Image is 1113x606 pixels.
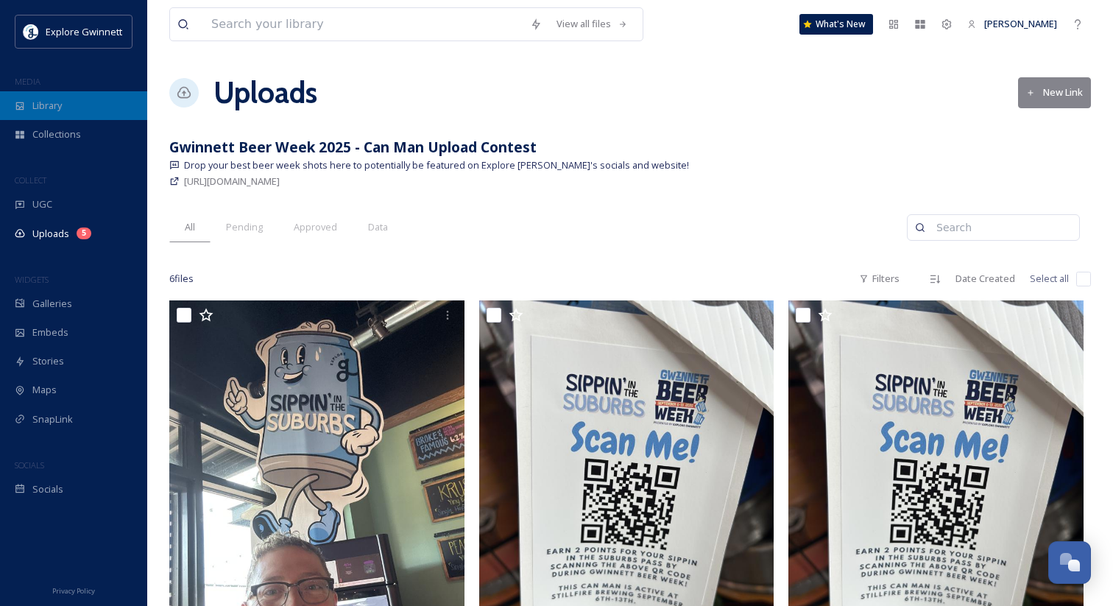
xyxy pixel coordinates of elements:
span: Collections [32,127,81,141]
span: Embeds [32,325,68,339]
a: What's New [799,14,873,35]
span: [PERSON_NAME] [984,17,1057,30]
span: Socials [32,482,63,496]
a: [URL][DOMAIN_NAME] [184,172,280,190]
span: Data [368,220,388,234]
span: [URL][DOMAIN_NAME] [184,175,280,188]
span: WIDGETS [15,274,49,285]
span: Explore Gwinnett [46,25,122,38]
span: Drop your best beer week shots here to potentially be featured on Explore [PERSON_NAME]'s socials... [184,158,689,172]
span: Select all [1030,272,1069,286]
input: Search [929,213,1072,242]
span: MEDIA [15,76,40,87]
span: COLLECT [15,175,46,186]
span: SnapLink [32,412,73,426]
input: Search your library [204,8,523,40]
a: [PERSON_NAME] [960,10,1064,38]
button: New Link [1018,77,1091,108]
span: Library [32,99,62,113]
span: Pending [226,220,263,234]
a: View all files [549,10,635,38]
span: 6 file s [169,272,194,286]
img: download.jpeg [24,24,38,39]
span: Maps [32,383,57,397]
span: Approved [294,220,337,234]
span: SOCIALS [15,459,44,471]
span: Stories [32,354,64,368]
a: Uploads [213,71,317,115]
div: 5 [77,228,91,239]
div: Date Created [948,264,1022,293]
span: Uploads [32,227,69,241]
span: All [185,220,195,234]
a: Privacy Policy [52,581,95,599]
span: Privacy Policy [52,586,95,596]
strong: Gwinnett Beer Week 2025 - Can Man Upload Contest [169,137,537,157]
span: Galleries [32,297,72,311]
button: Open Chat [1048,541,1091,584]
div: Filters [852,264,907,293]
span: UGC [32,197,52,211]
